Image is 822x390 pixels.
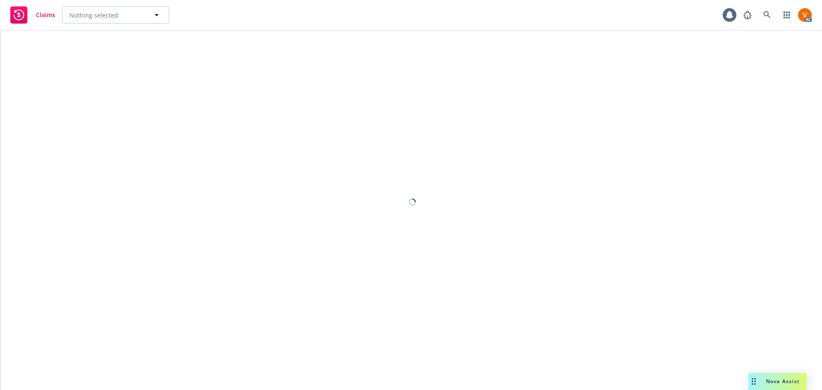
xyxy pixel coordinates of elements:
[778,6,795,24] a: Switch app
[69,11,118,20] span: Nothing selected
[748,373,759,390] div: Drag to move
[748,373,807,390] button: Nova Assist
[739,6,756,24] a: Report a Bug
[798,8,812,22] img: photo
[766,378,800,385] span: Nova Assist
[759,6,776,24] a: Search
[36,12,55,18] span: Claims
[62,6,169,24] button: Nothing selected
